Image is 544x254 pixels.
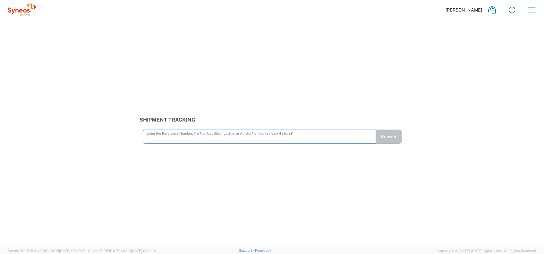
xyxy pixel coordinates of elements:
span: Server: 2025.18.0-4329943ff18 [8,249,85,253]
a: Support [239,249,255,252]
span: [DATE] 08:38:12 [59,249,85,253]
h3: Shipment Tracking [140,117,405,123]
span: Client: 2025.18.0-7346316 [88,249,156,253]
span: [DATE] 08:10:16 [131,249,156,253]
a: Feedback [255,249,271,252]
span: [PERSON_NAME] [446,7,482,13]
span: Copyright © [DATE]-[DATE] Agistix Inc., All Rights Reserved [438,248,536,254]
